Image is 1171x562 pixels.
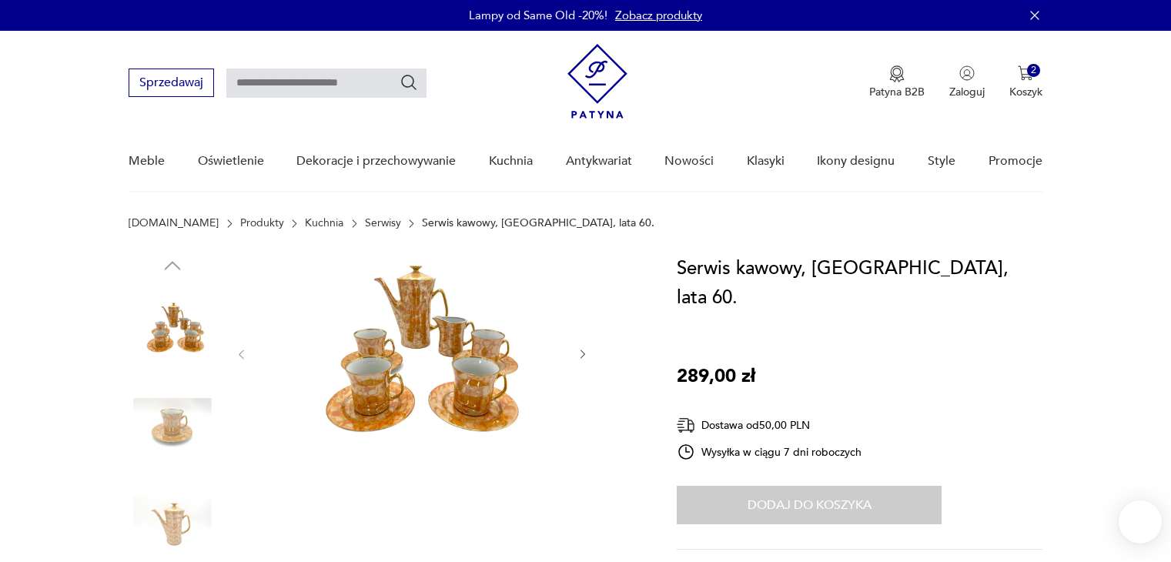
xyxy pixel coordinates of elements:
[129,69,214,97] button: Sprzedawaj
[129,79,214,89] a: Sprzedawaj
[305,217,343,229] a: Kuchnia
[677,416,862,435] div: Dostawa od 50,00 PLN
[400,73,418,92] button: Szukaj
[869,65,925,99] a: Ikona medaluPatyna B2B
[869,85,925,99] p: Patyna B2B
[664,132,714,191] a: Nowości
[949,65,985,99] button: Zaloguj
[959,65,975,81] img: Ikonka użytkownika
[365,217,401,229] a: Serwisy
[928,132,955,191] a: Style
[469,8,607,23] p: Lampy od Same Old -20%!
[677,416,695,435] img: Ikona dostawy
[263,254,560,452] img: Zdjęcie produktu Serwis kawowy, Włocławek, lata 60.
[1018,65,1033,81] img: Ikona koszyka
[129,383,216,471] img: Zdjęcie produktu Serwis kawowy, Włocławek, lata 60.
[1009,65,1042,99] button: 2Koszyk
[240,217,284,229] a: Produkty
[566,132,632,191] a: Antykwariat
[567,44,627,119] img: Patyna - sklep z meblami i dekoracjami vintage
[129,217,219,229] a: [DOMAIN_NAME]
[949,85,985,99] p: Zaloguj
[615,8,702,23] a: Zobacz produkty
[677,254,1042,313] h1: Serwis kawowy, [GEOGRAPHIC_DATA], lata 60.
[489,132,533,191] a: Kuchnia
[869,65,925,99] button: Patyna B2B
[747,132,785,191] a: Klasyki
[1119,500,1162,544] iframe: Smartsupp widget button
[129,132,165,191] a: Meble
[817,132,895,191] a: Ikony designu
[677,362,755,391] p: 289,00 zł
[198,132,264,191] a: Oświetlenie
[989,132,1042,191] a: Promocje
[296,132,456,191] a: Dekoracje i przechowywanie
[1009,85,1042,99] p: Koszyk
[677,443,862,461] div: Wysyłka w ciągu 7 dni roboczych
[129,285,216,373] img: Zdjęcie produktu Serwis kawowy, Włocławek, lata 60.
[889,65,905,82] img: Ikona medalu
[1027,64,1040,77] div: 2
[422,217,654,229] p: Serwis kawowy, [GEOGRAPHIC_DATA], lata 60.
